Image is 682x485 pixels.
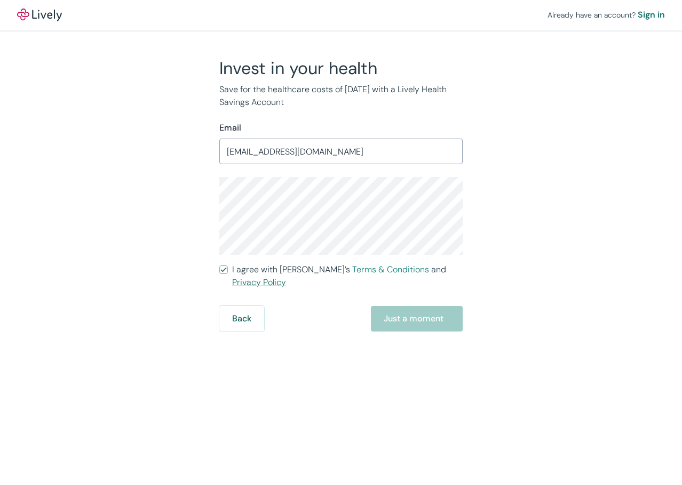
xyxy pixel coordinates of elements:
a: Sign in [638,9,665,21]
img: Lively [17,9,62,21]
label: Email [219,122,241,134]
span: I agree with [PERSON_NAME]’s and [232,263,463,289]
button: Back [219,306,264,332]
h2: Invest in your health [219,58,463,79]
a: LivelyLively [17,9,62,21]
a: Privacy Policy [232,277,286,288]
a: Terms & Conditions [352,264,429,275]
div: Already have an account? [548,9,665,21]
p: Save for the healthcare costs of [DATE] with a Lively Health Savings Account [219,83,463,109]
